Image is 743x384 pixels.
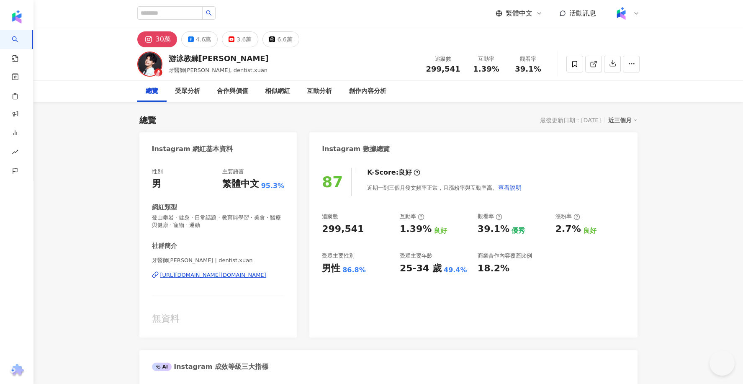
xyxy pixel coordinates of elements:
div: 男性 [322,262,340,275]
div: 游泳教練[PERSON_NAME] [169,53,269,64]
div: 創作內容分析 [349,86,386,96]
div: 互動率 [470,55,502,63]
div: K-Score : [367,168,420,177]
div: 良好 [434,226,447,235]
div: 男 [152,178,161,191]
span: 299,541 [426,64,460,73]
div: 49.4% [444,265,467,275]
div: 39.1% [478,223,509,236]
div: 受眾主要性別 [322,252,355,260]
a: [URL][DOMAIN_NAME][DOMAIN_NAME] [152,271,285,279]
div: 4.6萬 [196,34,211,45]
button: 查看說明 [498,179,522,196]
span: 39.1% [515,65,541,73]
div: 相似網紅 [265,86,290,96]
div: 網紅類型 [152,203,177,212]
div: 觀看率 [512,55,544,63]
div: 6.6萬 [277,34,292,45]
div: Instagram 網紅基本資料 [152,144,233,154]
div: 1.39% [400,223,432,236]
div: 良好 [398,168,412,177]
button: 4.6萬 [181,31,218,47]
div: 86.8% [342,265,366,275]
div: AI [152,363,172,371]
iframe: Help Scout Beacon - Open [710,350,735,376]
img: Kolr%20app%20icon%20%281%29.png [613,5,629,21]
div: 無資料 [152,312,285,325]
div: 近期一到三個月發文頻率正常，且漲粉率與互動率高。 [367,179,522,196]
div: 社群簡介 [152,242,177,250]
div: 優秀 [512,226,525,235]
button: 30萬 [137,31,177,47]
span: 查看說明 [498,184,522,191]
div: 合作與價值 [217,86,248,96]
div: 觀看率 [478,213,502,220]
div: 互動分析 [307,86,332,96]
div: 性別 [152,168,163,175]
a: search [12,30,28,63]
div: 總覽 [146,86,158,96]
div: 總覽 [139,114,156,126]
span: 95.3% [261,181,285,191]
span: 牙醫師[PERSON_NAME] | dentist.xuan [152,257,285,264]
div: 互動率 [400,213,424,220]
button: 3.6萬 [222,31,258,47]
img: chrome extension [9,364,25,377]
div: 最後更新日期：[DATE] [540,117,601,124]
span: 登山攀岩 · 健身 · 日常話題 · 教育與學習 · 美食 · 醫療與健康 · 寵物 · 運動 [152,214,285,229]
div: 商業合作內容覆蓋比例 [478,252,532,260]
div: 18.2% [478,262,509,275]
div: 3.6萬 [237,34,252,45]
div: 良好 [583,226,596,235]
span: search [206,10,212,16]
span: 繁體中文 [506,9,532,18]
div: 87 [322,173,343,191]
div: 受眾主要年齡 [400,252,432,260]
span: 1.39% [473,65,499,73]
div: 漲粉率 [555,213,580,220]
span: 活動訊息 [569,9,596,17]
span: 牙醫師[PERSON_NAME], dentist.xuan [169,67,268,73]
div: [URL][DOMAIN_NAME][DOMAIN_NAME] [160,271,266,279]
div: Instagram 成效等級三大指標 [152,362,268,371]
div: Instagram 數據總覽 [322,144,390,154]
div: 30萬 [156,34,171,45]
img: logo icon [10,10,23,23]
div: 主要語言 [222,168,244,175]
div: 追蹤數 [426,55,460,63]
div: 近三個月 [608,115,638,126]
div: 25-34 歲 [400,262,442,275]
button: 6.6萬 [262,31,299,47]
div: 受眾分析 [175,86,200,96]
div: 299,541 [322,223,364,236]
span: rise [12,144,18,162]
div: 追蹤數 [322,213,338,220]
img: KOL Avatar [137,52,162,77]
div: 2.7% [555,223,581,236]
div: 繁體中文 [222,178,259,191]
